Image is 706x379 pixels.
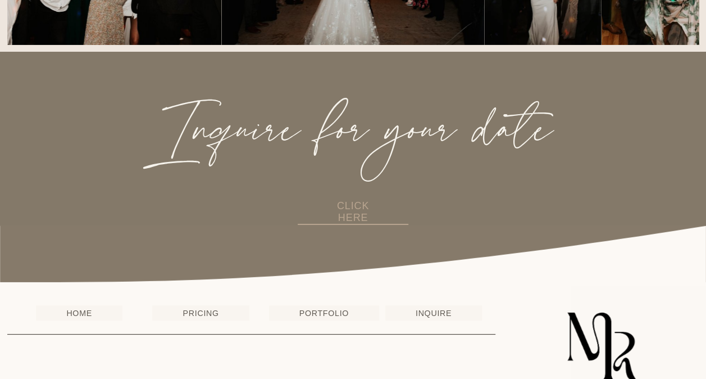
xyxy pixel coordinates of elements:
[36,305,122,320] a: HOME
[152,305,249,320] a: PRICING
[152,95,553,172] h3: Inquire for your date
[269,305,379,320] a: PORTFOLIO
[385,305,482,320] a: INQUIRE
[298,200,408,225] a: CLICK HERE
